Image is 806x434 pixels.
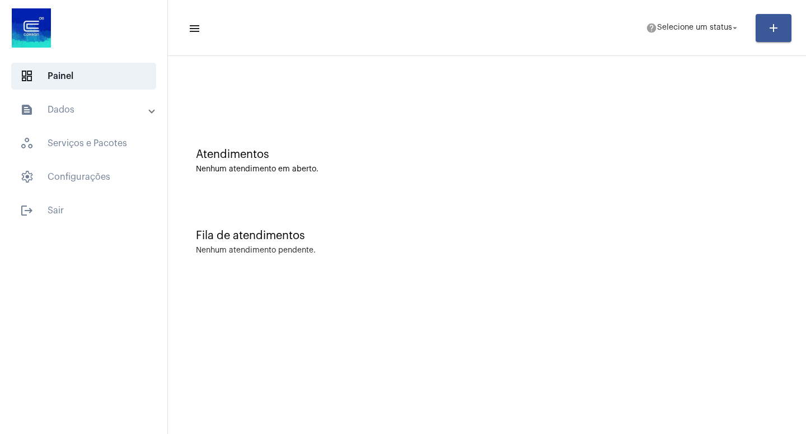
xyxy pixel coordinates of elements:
[196,246,316,255] div: Nenhum atendimento pendente.
[767,21,780,35] mat-icon: add
[7,96,167,123] mat-expansion-panel-header: sidenav iconDados
[20,170,34,184] span: sidenav icon
[11,197,156,224] span: Sair
[20,103,149,116] mat-panel-title: Dados
[20,69,34,83] span: sidenav icon
[639,17,747,39] button: Selecione um status
[646,22,657,34] mat-icon: help
[657,24,732,32] span: Selecione um status
[9,6,54,50] img: d4669ae0-8c07-2337-4f67-34b0df7f5ae4.jpeg
[196,148,778,161] div: Atendimentos
[20,204,34,217] mat-icon: sidenav icon
[11,63,156,90] span: Painel
[730,23,740,33] mat-icon: arrow_drop_down
[11,164,156,190] span: Configurações
[196,230,778,242] div: Fila de atendimentos
[196,165,778,174] div: Nenhum atendimento em aberto.
[20,137,34,150] span: sidenav icon
[188,22,199,35] mat-icon: sidenav icon
[20,103,34,116] mat-icon: sidenav icon
[11,130,156,157] span: Serviços e Pacotes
